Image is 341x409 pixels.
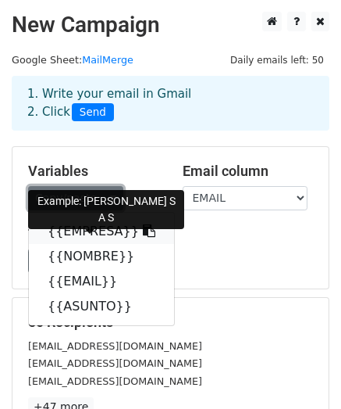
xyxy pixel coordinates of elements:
a: {{NOMBRE}} [29,244,174,269]
span: Send [72,103,114,122]
div: Example: [PERSON_NAME] S A S [28,190,184,229]
a: Daily emails left: 50 [225,54,329,66]
span: Daily emails left: 50 [225,52,329,69]
a: MailMerge [82,54,133,66]
a: {{ASUNTO}} [29,294,174,319]
a: {{EMAIL}} [29,269,174,294]
small: [EMAIL_ADDRESS][DOMAIN_NAME] [28,357,202,369]
h5: Email column [183,163,314,180]
h2: New Campaign [12,12,329,38]
div: Widget de chat [263,334,341,409]
small: Google Sheet: [12,54,133,66]
h5: Variables [28,163,159,180]
div: 1. Write your email in Gmail 2. Click [16,85,325,121]
small: [EMAIL_ADDRESS][DOMAIN_NAME] [28,340,202,352]
iframe: Chat Widget [263,334,341,409]
small: [EMAIL_ADDRESS][DOMAIN_NAME] [28,375,202,387]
